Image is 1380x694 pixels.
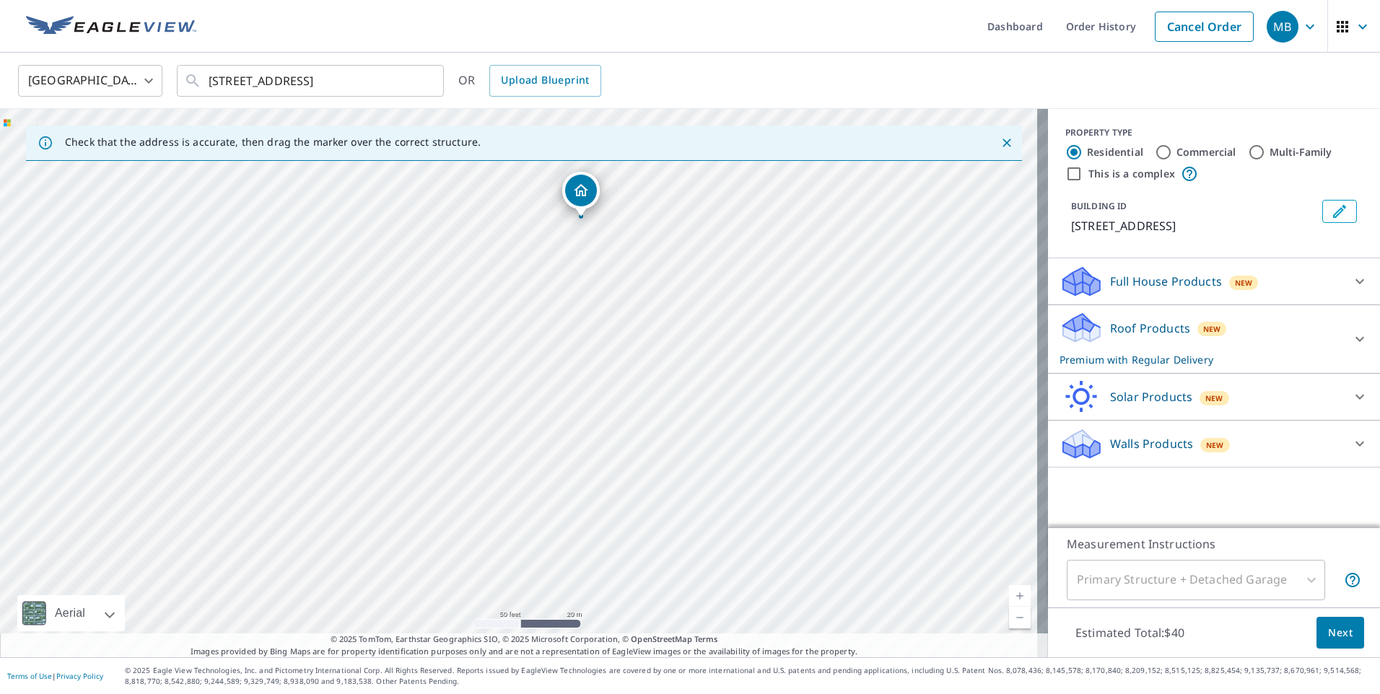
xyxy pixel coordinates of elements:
span: New [1235,277,1253,289]
label: Commercial [1176,145,1236,159]
button: Close [997,133,1016,152]
div: OR [458,65,601,97]
div: Roof ProductsNewPremium with Regular Delivery [1060,311,1368,367]
button: Edit building 1 [1322,200,1357,223]
a: Terms [694,633,718,644]
p: Premium with Regular Delivery [1060,352,1342,367]
div: Aerial [17,595,125,631]
button: Next [1316,617,1364,649]
label: Residential [1087,145,1143,159]
p: Check that the address is accurate, then drag the marker over the correct structure. [65,136,481,149]
div: Primary Structure + Detached Garage [1067,560,1325,600]
label: This is a complex [1088,167,1175,181]
div: MB [1267,11,1298,43]
p: Walls Products [1110,435,1193,452]
a: Privacy Policy [56,671,103,681]
p: Solar Products [1110,388,1192,405]
div: [GEOGRAPHIC_DATA] [18,61,162,101]
div: Dropped pin, building 1, Residential property, 210 Bethel Ln Bowling Green, KY 42103 [562,172,600,216]
a: Current Level 19, Zoom In [1009,585,1031,607]
div: PROPERTY TYPE [1065,126,1363,139]
div: Walls ProductsNew [1060,426,1368,461]
span: Next [1328,624,1353,642]
span: Your report will include the primary structure and a detached garage if one exists. [1344,571,1361,589]
span: Upload Blueprint [501,71,589,89]
div: Solar ProductsNew [1060,379,1368,414]
span: New [1203,323,1221,335]
a: Terms of Use [7,671,52,681]
p: © 2025 Eagle View Technologies, Inc. and Pictometry International Corp. All Rights Reserved. Repo... [125,665,1373,687]
a: Upload Blueprint [489,65,601,97]
span: © 2025 TomTom, Earthstar Geographics SIO, © 2025 Microsoft Corporation, © [331,633,718,646]
div: Aerial [51,595,89,631]
p: [STREET_ADDRESS] [1071,217,1316,234]
p: BUILDING ID [1071,200,1127,212]
p: Full House Products [1110,273,1222,290]
span: New [1206,439,1224,451]
div: Full House ProductsNew [1060,264,1368,299]
p: Roof Products [1110,320,1190,337]
a: Cancel Order [1155,12,1254,42]
p: Estimated Total: $40 [1064,617,1196,649]
img: EV Logo [26,16,196,38]
label: Multi-Family [1270,145,1332,159]
p: | [7,672,103,680]
p: Measurement Instructions [1067,535,1361,553]
input: Search by address or latitude-longitude [209,61,414,101]
span: New [1205,392,1223,404]
a: OpenStreetMap [631,633,691,644]
a: Current Level 19, Zoom Out [1009,607,1031,628]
